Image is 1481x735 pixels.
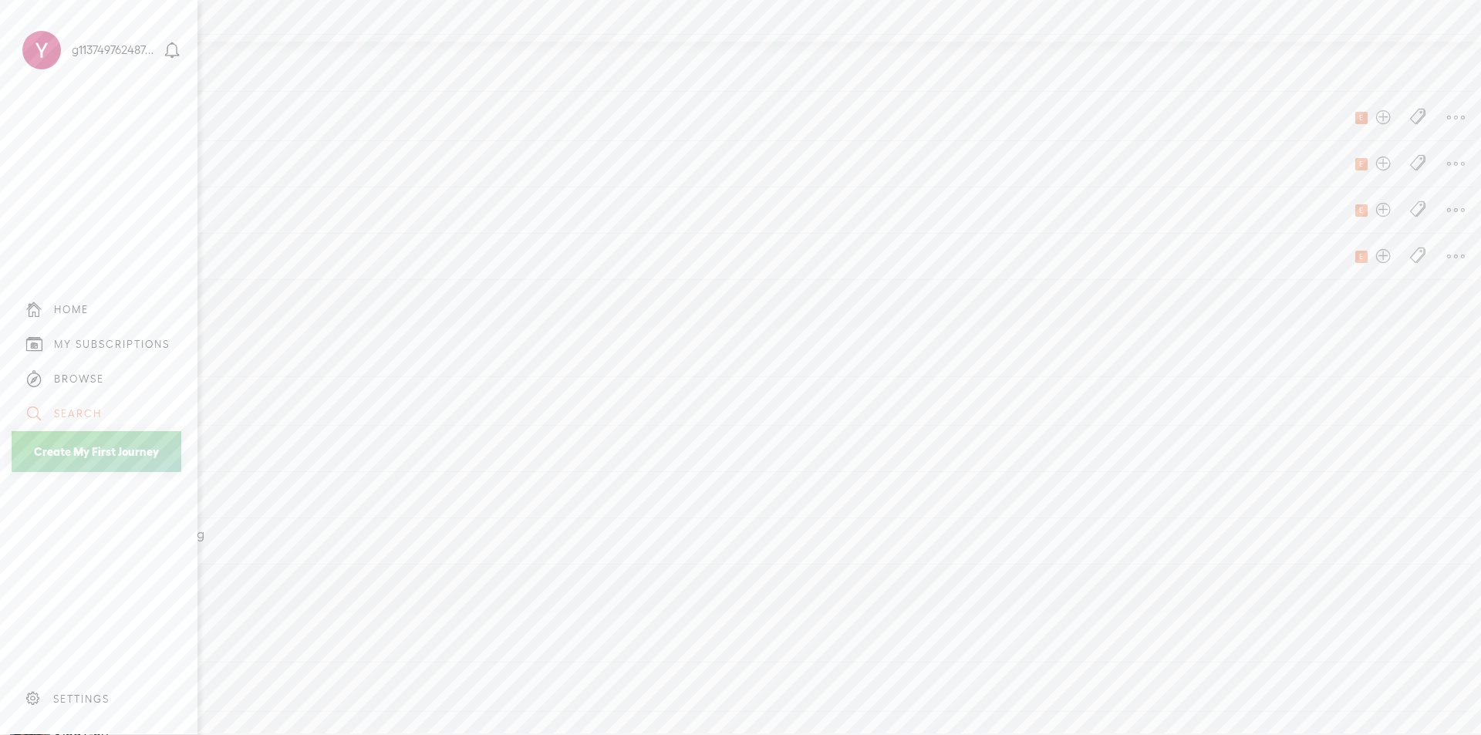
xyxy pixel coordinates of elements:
[54,373,104,386] div: BROWSE
[53,693,110,706] div: SETTINGS
[12,431,181,472] a: Create My First Journey
[72,42,160,58] div: g113749762487464733163
[54,407,102,420] div: SEARCH
[54,303,89,316] div: HOME
[54,338,170,351] div: MY SUBSCRIPTIONS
